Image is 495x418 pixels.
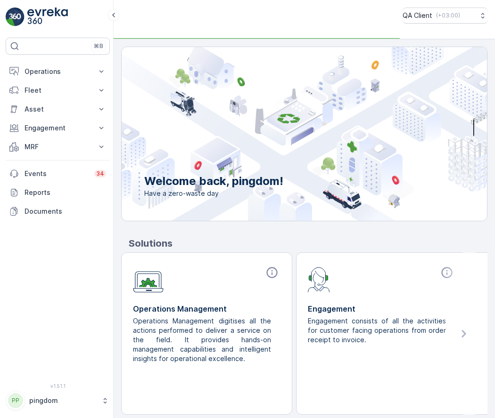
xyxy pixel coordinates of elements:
p: Operations [25,67,91,76]
img: module-icon [308,266,330,292]
button: MRF [6,137,110,156]
img: city illustration [79,47,487,221]
a: Events34 [6,164,110,183]
img: logo [6,8,25,26]
p: Documents [25,207,106,216]
a: Reports [6,183,110,202]
p: QA Client [403,11,432,20]
p: pingdom [29,396,97,405]
p: ( +03:00 ) [436,12,460,19]
p: Engagement consists of all the activities for customer facing operations from order receipt to in... [308,316,448,345]
img: module-icon [133,266,164,293]
p: Engagement [308,303,455,314]
p: Events [25,169,89,178]
button: Operations [6,62,110,81]
div: PP [8,393,23,408]
button: Fleet [6,81,110,100]
p: Fleet [25,86,91,95]
p: Solutions [129,236,487,250]
span: Have a zero-waste day [144,189,283,198]
button: QA Client(+03:00) [403,8,487,24]
img: logo_light-DOdMpM7g.png [27,8,68,26]
p: MRF [25,142,91,152]
button: Engagement [6,119,110,137]
a: Documents [6,202,110,221]
span: v 1.51.1 [6,383,110,389]
p: Operations Management digitises all the actions performed to deliver a service on the field. It p... [133,316,273,363]
p: Engagement [25,123,91,133]
p: Asset [25,104,91,114]
button: Asset [6,100,110,119]
button: PPpingdom [6,391,110,410]
p: 34 [96,170,104,177]
p: Reports [25,188,106,197]
p: ⌘B [94,42,103,50]
p: Welcome back, pingdom! [144,174,283,189]
p: Operations Management [133,303,280,314]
